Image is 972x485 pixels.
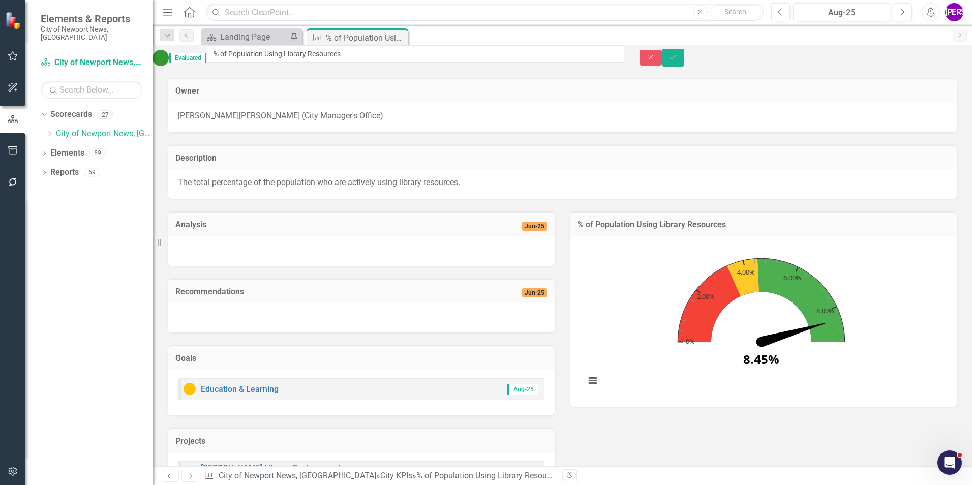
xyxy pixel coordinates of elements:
[50,109,92,120] a: Scorecards
[580,244,943,397] svg: Interactive chart
[5,11,23,29] img: ClearPoint Strategy
[50,167,79,178] a: Reports
[724,8,746,16] span: Search
[178,110,239,122] div: [PERSON_NAME]
[203,31,287,43] a: Landing Page
[686,336,695,345] text: 0%
[56,128,153,140] a: City of Newport News, [GEOGRAPHIC_DATA]
[84,168,100,177] div: 69
[201,384,279,394] a: Education & Learning
[89,149,106,158] div: 59
[578,220,949,229] h3: % of Population Using Library Resources
[380,471,412,480] a: City KPIs
[743,351,779,368] text: 8.45%
[175,220,382,229] h3: Analysis
[760,318,827,347] path: 8.45. Actual.
[207,45,624,63] input: This field is required
[204,470,555,482] div: » »
[184,383,196,395] img: Caution
[169,53,206,63] span: Evaluated
[206,4,764,21] input: Search ClearPoint...
[507,384,538,395] span: Aug-25
[945,3,963,21] button: [PERSON_NAME]
[178,177,460,187] span: The total percentage of the population who are actively using library resources.
[41,13,142,25] span: Elements & Reports
[219,471,376,480] a: City of Newport News, [GEOGRAPHIC_DATA]
[737,267,755,276] text: 4.00%
[97,110,113,119] div: 27
[697,292,715,301] text: 2.00%
[175,354,547,363] h3: Goals
[175,287,449,296] h3: Recommendations
[783,272,801,282] text: 6.00%
[580,244,947,397] div: Chart. Highcharts interactive chart.
[41,25,142,42] small: City of Newport News, [GEOGRAPHIC_DATA]
[175,154,949,163] h3: Description
[710,5,761,19] button: Search
[175,437,547,446] h3: Projects
[220,31,287,43] div: Landing Page
[50,147,84,159] a: Elements
[937,450,962,475] iframe: Intercom live chat
[184,466,196,478] img: On Target
[816,306,834,315] text: 8.00%
[153,50,169,66] img: On Target
[416,471,562,480] div: % of Population Using Library Resources
[797,7,887,19] div: Aug-25
[522,288,547,297] span: Jun-25
[793,3,890,21] button: Aug-25
[41,81,142,99] input: Search Below...
[522,222,547,231] span: Jun-25
[239,110,383,122] div: [PERSON_NAME] (City Manager's Office)
[175,86,949,96] h3: Owner
[586,374,600,388] button: View chart menu, Chart
[41,57,142,69] a: City of Newport News, [GEOGRAPHIC_DATA]
[326,32,406,44] div: % of Population Using Library Resources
